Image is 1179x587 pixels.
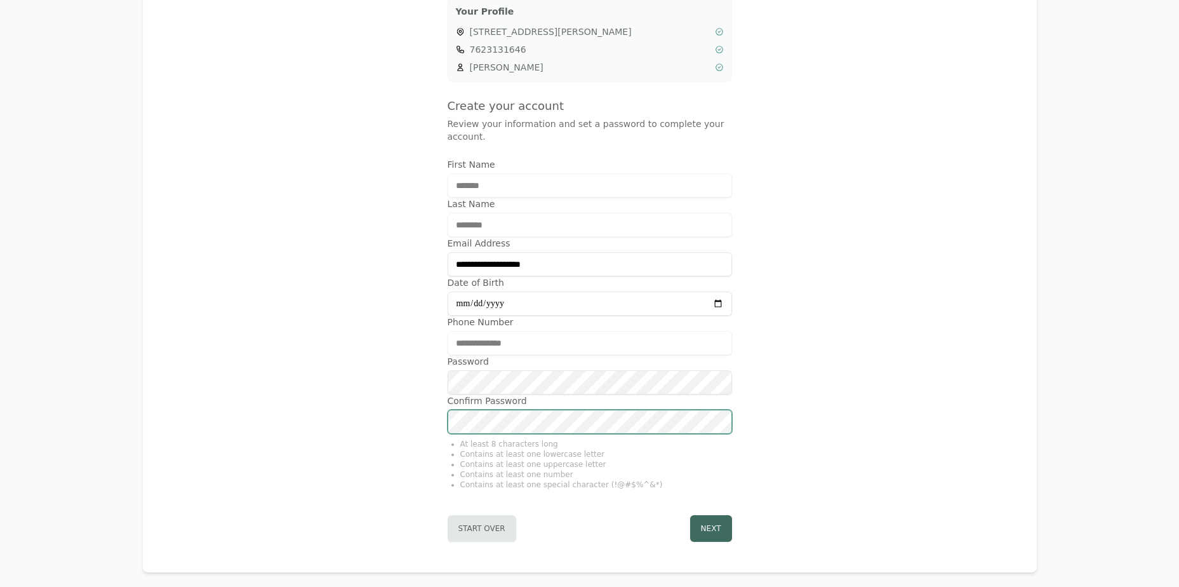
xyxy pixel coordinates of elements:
[448,316,732,328] label: Phone Number
[448,276,732,289] label: Date of Birth
[460,459,732,469] li: Contains at least one uppercase letter
[448,198,732,210] label: Last Name
[448,395,732,407] label: Confirm Password
[470,25,710,38] span: [STREET_ADDRESS][PERSON_NAME]
[470,43,710,56] span: 7623131646
[448,515,516,542] button: Start Over
[460,449,732,459] li: Contains at least one lowercase letter
[690,515,732,542] button: Next
[460,469,732,480] li: Contains at least one number
[448,97,732,115] h4: Create your account
[470,61,710,74] span: [PERSON_NAME]
[448,355,732,368] label: Password
[448,158,732,171] label: First Name
[448,237,732,250] label: Email Address
[456,5,724,18] h3: Your Profile
[460,480,732,490] li: Contains at least one special character (!@#$%^&*)
[448,118,732,143] p: Review your information and set a password to complete your account.
[460,439,732,449] li: At least 8 characters long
